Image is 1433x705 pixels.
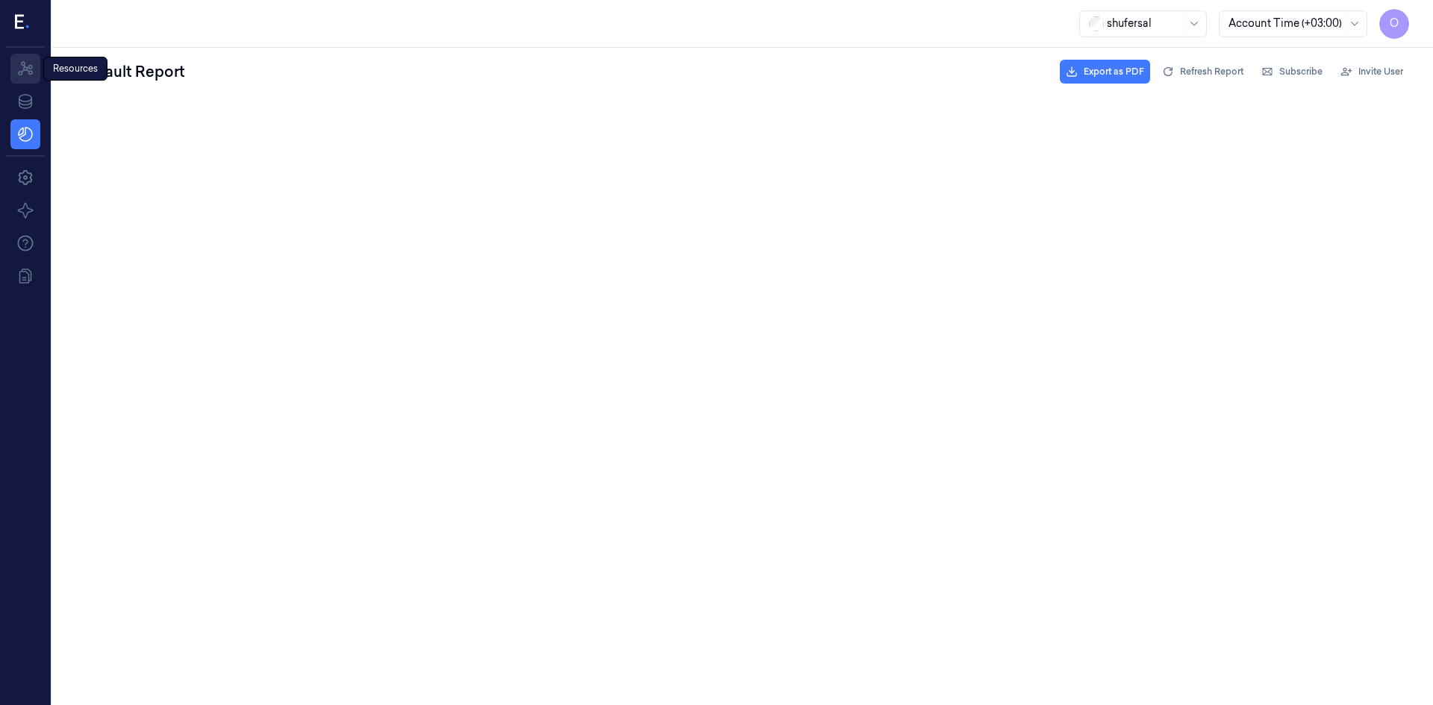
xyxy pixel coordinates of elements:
[43,57,107,81] div: Resources
[1379,9,1409,39] button: O
[1156,60,1249,84] button: Refresh Report
[1255,60,1329,84] button: Subscribe
[1180,65,1243,78] span: Refresh Report
[76,58,187,85] div: Default Report
[1060,60,1150,84] button: Export as PDF
[1279,65,1323,78] span: Subscribe
[1084,65,1144,78] span: Export as PDF
[1334,60,1409,84] button: Invite User
[1358,65,1403,78] span: Invite User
